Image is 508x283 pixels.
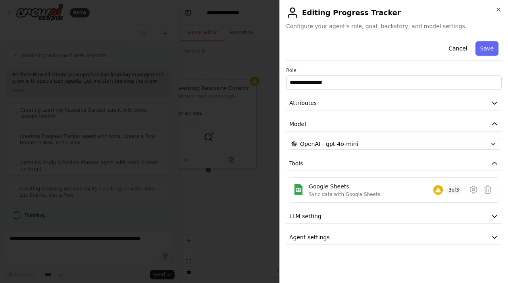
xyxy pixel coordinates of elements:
button: Cancel [444,41,472,56]
button: LLM setting [286,209,502,224]
span: Tools [289,159,303,167]
div: Sync data with Google Sheets [309,191,380,198]
h2: Editing Progress Tracker [286,6,502,19]
span: LLM setting [289,212,321,220]
span: Attributes [289,99,317,107]
button: Delete tool [481,182,495,197]
button: Tools [286,156,502,171]
img: Google Sheets [293,184,304,195]
span: Model [289,120,306,128]
button: Attributes [286,96,502,110]
button: Agent settings [286,230,502,245]
button: Save [475,41,498,56]
span: Agent settings [289,233,330,241]
button: Configure tool [466,182,481,197]
button: Model [286,117,502,132]
div: Google Sheets [309,182,380,190]
button: OpenAI - gpt-4o-mini [288,138,500,150]
span: Configure your agent's role, goal, backstory, and model settings. [286,22,502,30]
span: 3 of 3 [446,186,462,194]
label: Role [286,67,502,74]
span: OpenAI - gpt-4o-mini [300,140,358,148]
